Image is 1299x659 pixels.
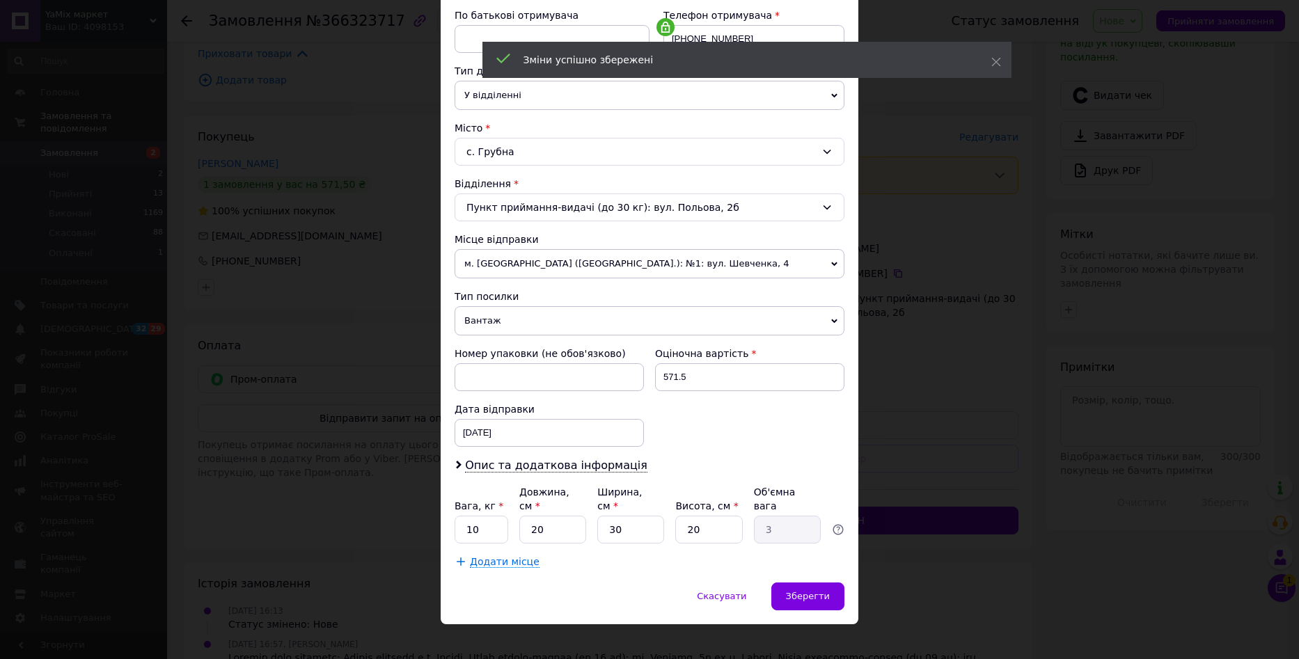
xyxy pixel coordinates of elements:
[455,177,844,191] div: Відділення
[455,249,844,278] span: м. [GEOGRAPHIC_DATA] ([GEOGRAPHIC_DATA].): №1: вул. Шевченка, 4
[455,121,844,135] div: Місто
[754,485,821,513] div: Об'ємна вага
[523,53,956,67] div: Зміни успішно збережені
[597,486,642,511] label: Ширина, см
[455,193,844,221] div: Пункт приймання-видачі (до 30 кг): вул. Польова, 2б
[455,81,844,110] span: У відділенні
[470,556,540,568] span: Додати місце
[655,347,844,360] div: Оціночна вартість
[786,591,830,601] span: Зберегти
[675,500,738,511] label: Висота, см
[519,486,569,511] label: Довжина, см
[455,500,503,511] label: Вага, кг
[455,10,578,21] span: По батькові отримувача
[455,291,519,302] span: Тип посилки
[455,65,524,77] span: Тип доставки
[697,591,746,601] span: Скасувати
[455,306,844,335] span: Вантаж
[455,347,644,360] div: Номер упаковки (не обов'язково)
[663,25,844,53] input: +380
[455,234,539,245] span: Місце відправки
[465,459,647,473] span: Опис та додаткова інформація
[663,10,772,21] span: Телефон отримувача
[455,138,844,166] div: с. Грубна
[455,402,644,416] div: Дата відправки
